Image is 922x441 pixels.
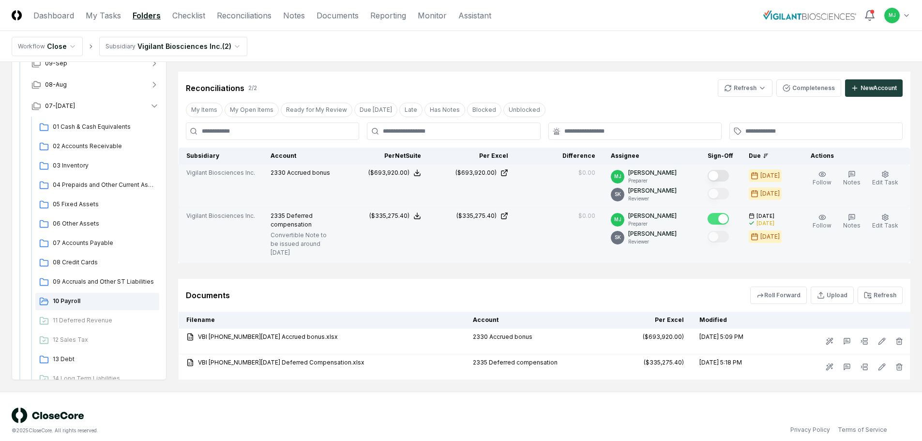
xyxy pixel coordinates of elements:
th: Account [465,312,605,329]
span: 14 Long Term Liabilities [53,374,155,383]
span: Edit Task [872,222,898,229]
div: 2335 Deferred compensation [473,358,597,367]
button: MJ [883,7,901,24]
div: Actions [803,152,903,160]
span: MJ [614,216,621,223]
span: Follow [813,222,831,229]
div: $0.00 [578,212,595,220]
span: 01 Cash & Cash Equivalents [53,122,155,131]
button: Follow [811,212,833,232]
p: [PERSON_NAME] [628,168,677,177]
div: Workflow [18,42,45,51]
span: 2330 [271,169,286,176]
span: 07-[DATE] [45,102,75,110]
a: 13 Debt [35,351,159,368]
span: Notes [843,222,861,229]
th: Per Excel [429,148,516,165]
div: ($335,275.40) [369,212,409,220]
span: 12 Sales Tax [53,335,155,344]
img: Logo [12,10,22,20]
button: Completeness [776,79,841,97]
span: Vigilant Biosciences Inc. [186,168,255,177]
span: 05 Fixed Assets [53,200,155,209]
div: [DATE] [760,171,780,180]
span: [DATE] [756,213,774,220]
th: Modified [692,312,775,329]
span: Accrued bonus [287,169,330,176]
a: Dashboard [33,10,74,21]
a: Assistant [458,10,491,21]
a: ($335,275.40) [437,212,508,220]
span: Deferred compensation [271,212,313,228]
button: Unblocked [503,103,545,117]
span: Follow [813,179,831,186]
p: [PERSON_NAME] [628,186,677,195]
button: My Items [186,103,223,117]
a: 05 Fixed Assets [35,196,159,213]
button: Mark complete [708,231,729,243]
a: Checklist [172,10,205,21]
div: © 2025 CloseCore. All rights reserved. [12,427,461,434]
p: Reviewer [628,195,677,202]
div: Due [749,152,787,160]
div: Documents [186,289,230,301]
div: Reconciliations [186,82,244,94]
a: ($693,920.00) [437,168,508,177]
span: 07 Accounts Payable [53,239,155,247]
a: 14 Long Term Liabilities [35,370,159,388]
a: Reporting [370,10,406,21]
div: Subsidiary [106,42,136,51]
a: Notes [283,10,305,21]
div: 2330 Accrued bonus [473,333,597,341]
p: Reviewer [628,238,677,245]
button: Mark complete [708,188,729,199]
a: 10 Payroll [35,293,159,310]
a: Documents [317,10,359,21]
div: [DATE] [756,220,774,227]
span: 11 Deferred Revenue [53,316,155,325]
span: 06 Other Assets [53,219,155,228]
button: Refresh [858,287,903,304]
th: Filename [179,312,465,329]
span: SK [615,234,621,241]
button: Has Notes [424,103,465,117]
th: Sign-Off [700,148,741,165]
button: Blocked [467,103,501,117]
span: SK [615,191,621,198]
span: 09-Sep [45,59,67,68]
a: 11 Deferred Revenue [35,312,159,330]
button: ($335,275.40) [369,212,421,220]
p: Convertible Note to be issued around [DATE] [271,231,334,257]
button: Mark complete [708,213,729,225]
div: ($693,920.00) [368,168,409,177]
th: Assignee [603,148,700,165]
nav: breadcrumb [12,37,247,56]
button: 08-Aug [24,74,167,95]
span: 03 Inventory [53,161,155,170]
button: 07-[DATE] [24,95,167,117]
button: Ready for My Review [281,103,352,117]
a: 08 Credit Cards [35,254,159,272]
a: 04 Prepaids and Other Current Assets [35,177,159,194]
div: Account [271,152,334,160]
div: New Account [861,84,897,92]
th: Per NetSuite [342,148,429,165]
td: [DATE] 5:09 PM [692,329,775,354]
div: $0.00 [578,168,595,177]
td: [DATE] 5:18 PM [692,354,775,380]
a: Privacy Policy [790,426,830,434]
div: ($693,920.00) [455,168,497,177]
a: My Tasks [86,10,121,21]
button: Due Today [354,103,397,117]
a: 09 Accruals and Other ST Liabilities [35,274,159,291]
a: Folders [133,10,161,21]
span: 08-Aug [45,80,67,89]
span: 13 Debt [53,355,155,364]
th: Subsidiary [179,148,263,165]
button: Mark complete [708,170,729,182]
span: Edit Task [872,179,898,186]
span: MJ [889,12,896,19]
a: 03 Inventory [35,157,159,175]
span: MJ [614,173,621,180]
div: [DATE] [760,232,780,241]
